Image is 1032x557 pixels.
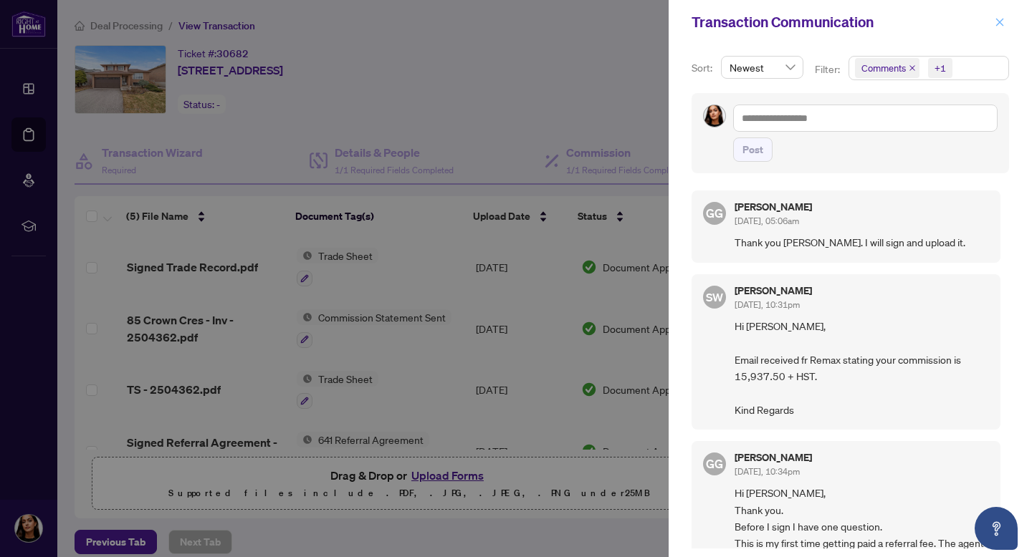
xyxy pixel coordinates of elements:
span: GG [706,455,723,473]
button: Post [733,137,773,162]
span: [DATE], 10:34pm [735,466,800,477]
button: Open asap [975,507,1018,550]
h5: [PERSON_NAME] [735,286,812,296]
span: Comments [861,61,906,75]
span: [DATE], 05:06am [735,215,799,226]
span: Newest [730,57,795,78]
span: Comments [855,58,919,78]
span: [DATE], 10:31pm [735,299,800,310]
h5: [PERSON_NAME] [735,452,812,462]
span: close [995,17,1005,27]
span: Hi [PERSON_NAME], Email received fr Remax stating your commission is 15,937.50 + HST. Kind Regards [735,318,989,418]
img: Profile Icon [704,105,725,127]
span: GG [706,204,723,223]
div: Transaction Communication [692,11,990,33]
span: Thank you [PERSON_NAME]. I will sign and upload it. [735,234,989,251]
div: +1 [935,61,946,75]
p: Sort: [692,60,715,76]
p: Filter: [815,62,842,77]
span: close [909,64,916,72]
span: SW [706,288,724,306]
h5: [PERSON_NAME] [735,202,812,212]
